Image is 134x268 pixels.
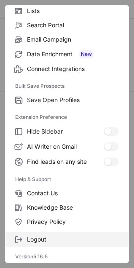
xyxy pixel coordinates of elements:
[27,50,119,58] span: Data Enrichment
[79,50,94,58] span: New
[27,143,104,150] span: AI Writer on Gmail
[15,79,119,93] label: Bulk Save Prospects
[5,215,129,229] label: Privacy Policy
[27,7,119,15] span: Lists
[5,62,129,76] label: Connect Integrations
[15,110,119,124] label: Extension Preference
[27,236,119,243] span: Logout
[27,204,119,211] span: Knowledge Base
[5,232,129,247] label: Logout
[5,139,129,154] label: AI Writer on Gmail
[5,4,129,18] label: Lists
[5,186,129,200] label: Contact Us
[27,158,104,166] span: Find leads on any site
[27,96,119,104] span: Save Open Profiles
[15,173,119,186] label: Help & Support
[27,36,119,43] span: Email Campaign
[27,128,104,135] span: Hide Sidebar
[5,154,129,169] label: Find leads on any site
[27,21,119,29] span: Search Portal
[5,93,129,107] label: Save Open Profiles
[5,250,129,263] div: Version 5.16.5
[5,47,129,62] label: Data Enrichment New
[5,18,129,32] label: Search Portal
[27,189,119,197] span: Contact Us
[5,124,129,139] label: Hide Sidebar
[5,32,129,47] label: Email Campaign
[27,65,119,73] span: Connect Integrations
[5,200,129,215] label: Knowledge Base
[27,218,119,226] span: Privacy Policy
